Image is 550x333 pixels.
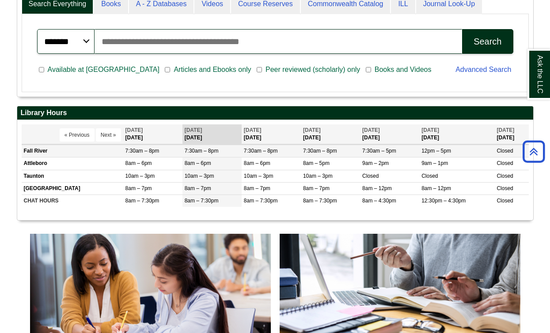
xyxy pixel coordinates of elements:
[421,198,466,204] span: 12:30pm – 4:30pm
[303,173,333,179] span: 10am – 3pm
[497,198,513,204] span: Closed
[170,64,254,75] span: Articles and Ebooks only
[44,64,163,75] span: Available at [GEOGRAPHIC_DATA]
[362,127,380,133] span: [DATE]
[303,198,337,204] span: 8am – 7:30pm
[262,64,364,75] span: Peer reviewed (scholarly) only
[185,198,219,204] span: 8am – 7:30pm
[182,124,242,144] th: [DATE]
[419,124,494,144] th: [DATE]
[360,124,419,144] th: [DATE]
[462,29,513,54] button: Search
[244,173,273,179] span: 10am – 3pm
[497,173,513,179] span: Closed
[185,160,211,166] span: 8am – 6pm
[257,66,262,74] input: Peer reviewed (scholarly) only
[303,148,337,154] span: 7:30am – 8pm
[244,160,270,166] span: 8am – 6pm
[39,66,44,74] input: Available at [GEOGRAPHIC_DATA]
[125,198,159,204] span: 8am – 7:30pm
[185,148,219,154] span: 7:30am – 8pm
[362,198,396,204] span: 8am – 4:30pm
[303,185,330,191] span: 8am – 7pm
[242,124,301,144] th: [DATE]
[22,157,123,170] td: Attleboro
[125,127,143,133] span: [DATE]
[17,106,533,120] h2: Library Hours
[185,185,211,191] span: 8am – 7pm
[303,127,321,133] span: [DATE]
[421,160,448,166] span: 9am – 1pm
[125,173,155,179] span: 10am – 3pm
[421,173,438,179] span: Closed
[421,127,439,133] span: [DATE]
[303,160,330,166] span: 8am – 5pm
[125,148,159,154] span: 7:30am – 8pm
[125,185,152,191] span: 8am – 7pm
[244,127,262,133] span: [DATE]
[185,127,202,133] span: [DATE]
[494,124,528,144] th: [DATE]
[371,64,435,75] span: Books and Videos
[185,173,214,179] span: 10am – 3pm
[497,148,513,154] span: Closed
[301,124,360,144] th: [DATE]
[421,148,451,154] span: 12pm – 5pm
[362,160,389,166] span: 9am – 2pm
[362,185,392,191] span: 8am – 12pm
[362,173,379,179] span: Closed
[244,198,278,204] span: 8am – 7:30pm
[22,170,123,182] td: Taunton
[366,66,371,74] input: Books and Videos
[22,195,123,207] td: CHAT HOURS
[123,124,182,144] th: [DATE]
[125,160,152,166] span: 8am – 6pm
[22,145,123,157] td: Fall River
[244,185,270,191] span: 8am – 7pm
[497,127,514,133] span: [DATE]
[96,128,121,142] button: Next »
[165,66,170,74] input: Articles and Ebooks only
[497,160,513,166] span: Closed
[474,37,501,47] div: Search
[497,185,513,191] span: Closed
[455,66,511,73] a: Advanced Search
[22,182,123,195] td: [GEOGRAPHIC_DATA]
[520,146,548,157] a: Back to Top
[362,148,396,154] span: 7:30am – 5pm
[421,185,451,191] span: 8am – 12pm
[244,148,278,154] span: 7:30am – 8pm
[60,128,95,142] button: « Previous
